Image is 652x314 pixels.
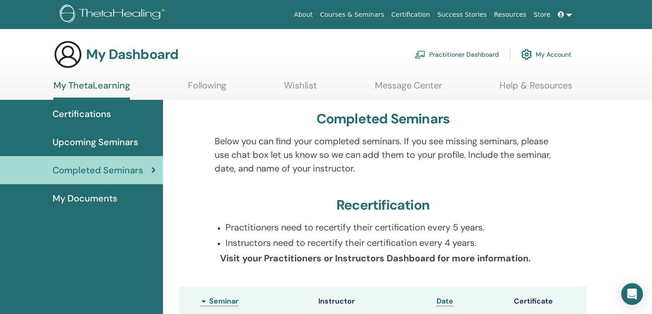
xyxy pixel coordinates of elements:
[415,50,426,59] img: chalkboard-teacher.svg
[499,80,572,98] a: Help & Resources
[415,44,499,64] a: Practitioner Dashboard
[225,236,552,250] p: Instructors need to recertify their certification every 4 years.
[375,80,442,98] a: Message Center
[60,5,168,25] img: logo.png
[53,135,138,149] span: Upcoming Seminars
[436,296,453,306] a: Date
[436,296,453,306] span: Date
[434,6,490,23] a: Success Stories
[621,283,643,305] div: Open Intercom Messenger
[53,163,143,177] span: Completed Seminars
[530,6,554,23] a: Store
[490,6,530,23] a: Resources
[220,252,531,264] b: Visit your Practitioners or Instructors Dashboard for more information.
[188,80,226,98] a: Following
[53,191,117,205] span: My Documents
[388,6,433,23] a: Certification
[53,107,111,121] span: Certifications
[521,44,571,64] a: My Account
[215,134,552,175] p: Below you can find your completed seminars. If you see missing seminars, please use chat box let ...
[336,197,430,213] h3: Recertification
[53,40,82,69] img: generic-user-icon.jpg
[284,80,317,98] a: Wishlist
[521,47,532,62] img: cog.svg
[316,6,388,23] a: Courses & Seminars
[316,111,450,127] h3: Completed Seminars
[225,221,552,234] p: Practitioners need to recertify their certification every 5 years.
[86,46,178,63] h3: My Dashboard
[290,6,316,23] a: About
[53,80,130,100] a: My ThetaLearning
